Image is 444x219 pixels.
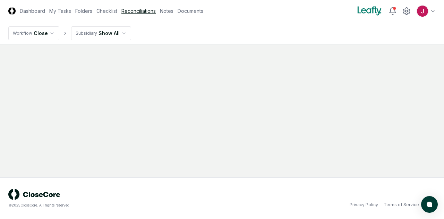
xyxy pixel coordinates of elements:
a: Privacy Policy [350,202,378,208]
a: My Tasks [49,7,71,15]
nav: breadcrumb [8,26,131,40]
img: logo [8,189,60,200]
div: Workflow [13,30,32,36]
a: Checklist [96,7,117,15]
button: atlas-launcher [421,196,438,213]
a: Notes [160,7,173,15]
div: © 2025 CloseCore. All rights reserved. [8,203,222,208]
img: ACg8ocJfBSitaon9c985KWe3swqK2kElzkAv-sHk65QWxGQz4ldowg=s96-c [417,6,428,17]
img: Leafly logo [356,6,383,17]
a: Terms of Service [384,202,419,208]
img: Logo [8,7,16,15]
a: Documents [178,7,203,15]
div: Subsidiary [76,30,97,36]
a: Folders [75,7,92,15]
a: Reconciliations [121,7,156,15]
a: Dashboard [20,7,45,15]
